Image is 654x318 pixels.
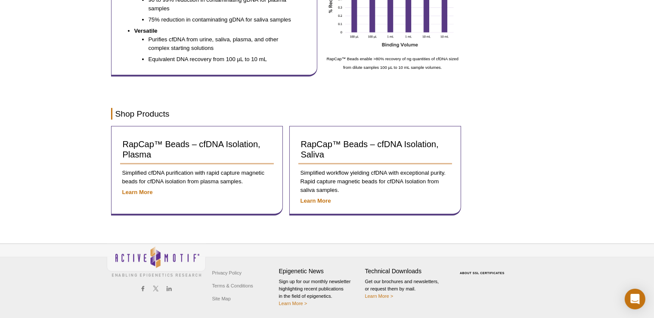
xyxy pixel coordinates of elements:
[301,198,331,204] a: Learn More
[120,135,274,164] a: RapCap™ Beads – cfDNA Isolation, Plasma
[460,272,505,275] a: ABOUT SSL CERTIFICATES
[365,293,394,299] a: Learn More >
[625,289,645,309] div: Open Intercom Messenger
[279,278,361,307] p: Sign up for our monthly newsletter highlighting recent publications in the field of epigenetics.
[324,55,462,72] p: RapCap™ Beads enable >80% recovery of ng quantities of cfDNA sized from dilute samples 100 µL to ...
[301,139,439,159] span: RapCap™ Beads – cfDNA Isolation, Saliva
[123,139,260,159] span: RapCap™ Beads – cfDNA Isolation, Plasma
[365,268,447,275] h4: Technical Downloads
[279,301,307,306] a: Learn More >
[120,169,274,186] p: Simplified cfDNA purification with rapid capture magnetic beads for cfDNA isolation from plasma s...
[365,278,447,300] p: Get our brochures and newsletters, or request them by mail.
[298,135,452,164] a: RapCap™ Beads – cfDNA Isolation, Saliva
[107,244,206,279] img: Active Motif,
[210,279,255,292] a: Terms & Conditions
[149,35,300,52] li: Purifies cfDNA from urine, saliva, plasma, and other complex starting solutions
[149,15,300,24] li: 75% reduction in contaminating gDNA for saliva samples
[279,268,361,275] h4: Epigenetic News
[149,55,300,64] li: Equivalent DNA recovery from 100 µL to 10 mL
[122,189,153,195] a: Learn More
[210,292,233,305] a: Site Map
[111,108,462,120] h2: Shop Products
[298,169,452,195] p: Simplified workflow yielding cfDNA with exceptional purity. Rapid capture magnetic beads for cfDN...
[134,28,158,34] strong: Versatile
[451,259,516,278] table: Click to Verify - This site chose Symantec SSL for secure e-commerce and confidential communicati...
[210,266,244,279] a: Privacy Policy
